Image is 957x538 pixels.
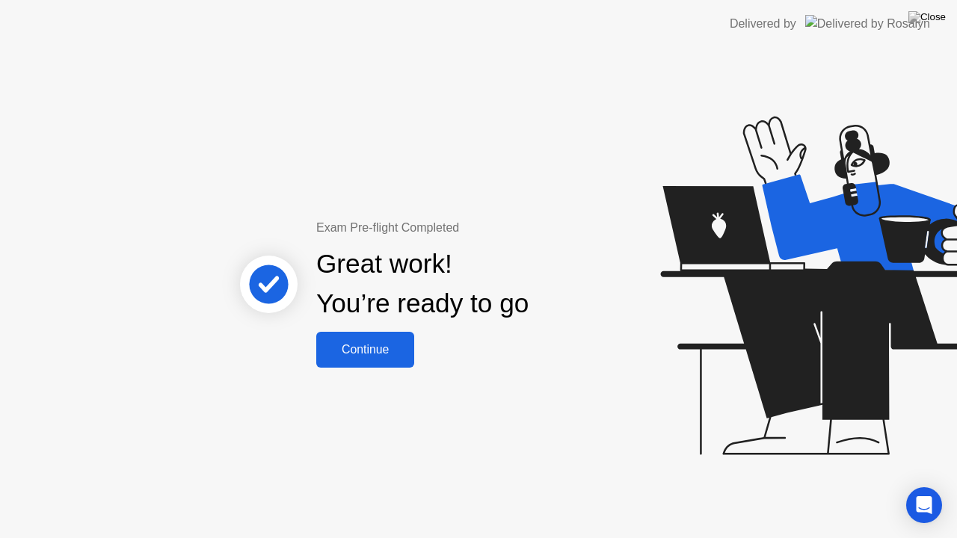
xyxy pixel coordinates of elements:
div: Open Intercom Messenger [906,487,942,523]
img: Close [908,11,946,23]
button: Continue [316,332,414,368]
div: Exam Pre-flight Completed [316,219,625,237]
div: Continue [321,343,410,356]
img: Delivered by Rosalyn [805,15,930,32]
div: Delivered by [730,15,796,33]
div: Great work! You’re ready to go [316,244,529,324]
